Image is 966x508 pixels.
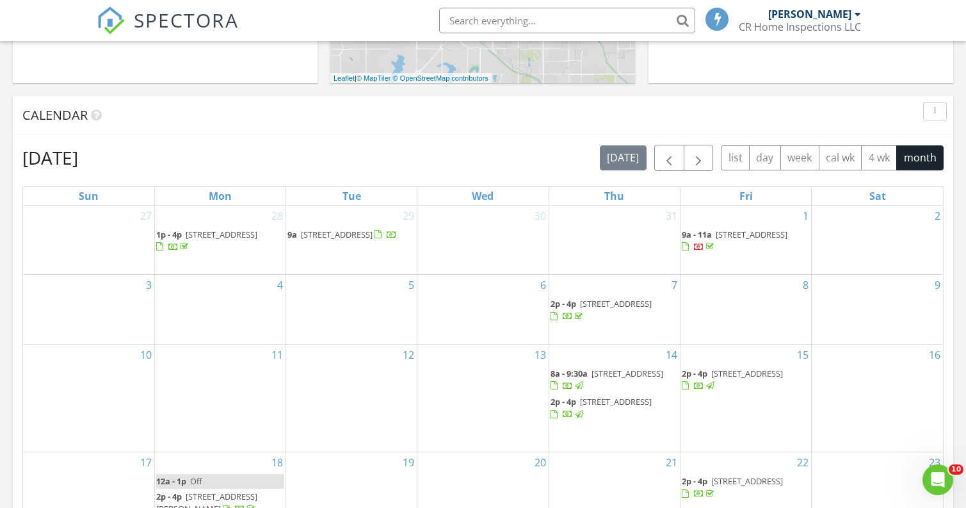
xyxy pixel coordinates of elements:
a: Thursday [602,187,627,205]
a: Go to August 21, 2025 [663,452,680,473]
a: Go to August 1, 2025 [800,206,811,226]
a: Monday [206,187,234,205]
a: Go to August 15, 2025 [794,345,811,365]
a: 9a - 11a [STREET_ADDRESS] [682,229,787,252]
a: Go to August 23, 2025 [926,452,943,473]
a: 9a [STREET_ADDRESS] [287,227,415,243]
button: [DATE] [600,145,647,170]
a: 8a - 9:30a [STREET_ADDRESS] [551,368,663,391]
button: day [749,145,781,170]
span: 9a - 11a [682,229,712,240]
td: Go to August 6, 2025 [417,275,549,345]
h2: [DATE] [22,145,78,170]
td: Go to July 28, 2025 [154,206,286,275]
a: Tuesday [340,187,364,205]
a: Go to August 13, 2025 [532,345,549,365]
td: Go to August 1, 2025 [680,206,811,275]
a: Go to August 8, 2025 [800,275,811,295]
a: 2p - 4p [STREET_ADDRESS] [682,475,783,499]
a: Go to August 3, 2025 [143,275,154,295]
a: Go to August 18, 2025 [269,452,286,473]
td: Go to August 15, 2025 [680,344,811,452]
a: 1p - 4p [STREET_ADDRESS] [156,227,284,255]
a: Go to August 14, 2025 [663,345,680,365]
a: Sunday [76,187,101,205]
span: [STREET_ADDRESS] [716,229,787,240]
td: Go to August 12, 2025 [286,344,417,452]
a: 2p - 4p [STREET_ADDRESS] [551,396,652,420]
td: Go to August 16, 2025 [812,344,943,452]
span: [STREET_ADDRESS] [711,475,783,487]
a: Go to August 22, 2025 [794,452,811,473]
td: Go to August 9, 2025 [812,275,943,345]
button: 4 wk [861,145,897,170]
span: 12a - 1p [156,475,186,487]
a: Go to July 27, 2025 [138,206,154,226]
span: [STREET_ADDRESS] [592,368,663,379]
td: Go to July 27, 2025 [23,206,154,275]
a: Go to August 7, 2025 [669,275,680,295]
span: 2p - 4p [156,491,182,502]
span: [STREET_ADDRESS] [580,298,652,309]
a: © OpenStreetMap contributors [393,74,488,82]
button: Previous month [654,145,684,171]
a: Go to August 6, 2025 [538,275,549,295]
div: | [330,73,492,84]
button: month [896,145,944,170]
a: 9a [STREET_ADDRESS] [287,229,397,240]
span: [STREET_ADDRESS] [301,229,373,240]
a: Go to August 16, 2025 [926,345,943,365]
a: Leaflet [334,74,355,82]
button: cal wk [819,145,862,170]
span: 2p - 4p [551,298,576,309]
button: week [780,145,819,170]
img: The Best Home Inspection Software - Spectora [97,6,125,35]
a: Go to August 2, 2025 [932,206,943,226]
a: 2p - 4p [STREET_ADDRESS] [551,395,679,422]
a: Go to August 20, 2025 [532,452,549,473]
a: Go to July 29, 2025 [400,206,417,226]
a: Go to August 10, 2025 [138,345,154,365]
a: Friday [737,187,755,205]
span: 2p - 4p [682,368,707,379]
button: list [721,145,750,170]
td: Go to August 10, 2025 [23,344,154,452]
a: 2p - 4p [STREET_ADDRESS] [551,298,652,322]
iframe: Intercom live chat [922,464,953,495]
td: Go to August 13, 2025 [417,344,549,452]
span: 8a - 9:30a [551,368,588,379]
a: © MapTiler [357,74,391,82]
a: Wednesday [469,187,496,205]
td: Go to August 14, 2025 [549,344,680,452]
span: 9a [287,229,297,240]
span: 2p - 4p [551,396,576,407]
span: 1p - 4p [156,229,182,240]
a: Go to July 28, 2025 [269,206,286,226]
span: [STREET_ADDRESS] [186,229,257,240]
a: 2p - 4p [STREET_ADDRESS] [682,474,810,502]
span: 2p - 4p [682,475,707,487]
span: [STREET_ADDRESS] [580,396,652,407]
input: Search everything... [439,8,695,33]
td: Go to August 2, 2025 [812,206,943,275]
a: 9a - 11a [STREET_ADDRESS] [682,227,810,255]
a: Go to August 19, 2025 [400,452,417,473]
a: Go to July 31, 2025 [663,206,680,226]
a: Go to August 4, 2025 [275,275,286,295]
span: 10 [949,464,963,475]
td: Go to August 4, 2025 [154,275,286,345]
span: Calendar [22,106,88,124]
a: Go to August 12, 2025 [400,345,417,365]
div: CR Home Inspections LLC [739,20,861,33]
a: 8a - 9:30a [STREET_ADDRESS] [551,366,679,394]
td: Go to August 3, 2025 [23,275,154,345]
td: Go to August 11, 2025 [154,344,286,452]
a: Go to August 11, 2025 [269,345,286,365]
button: Next month [684,145,714,171]
span: [STREET_ADDRESS] [711,368,783,379]
td: Go to July 30, 2025 [417,206,549,275]
span: SPECTORA [134,6,239,33]
a: SPECTORA [97,17,239,44]
a: Go to August 5, 2025 [406,275,417,295]
td: Go to July 29, 2025 [286,206,417,275]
